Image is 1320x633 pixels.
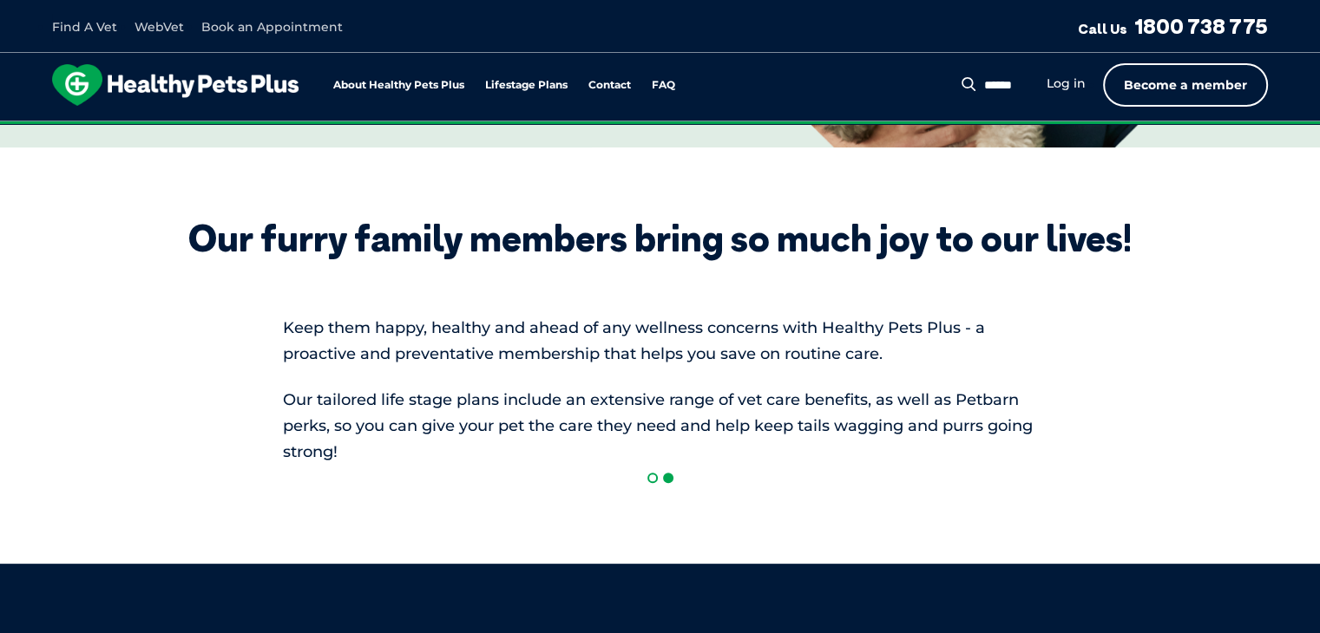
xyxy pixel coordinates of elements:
[333,80,464,91] a: About Healthy Pets Plus
[52,19,117,35] a: Find A Vet
[958,75,980,93] button: Search
[1103,63,1268,107] a: Become a member
[283,318,985,363] span: Keep them happy, healthy and ahead of any wellness concerns with Healthy Pets Plus - a proactive ...
[135,19,184,35] a: WebVet
[485,80,568,91] a: Lifestage Plans
[1078,13,1268,39] a: Call Us1800 738 775
[588,80,631,91] a: Contact
[52,64,299,106] img: hpp-logo
[201,19,343,35] a: Book an Appointment
[336,121,984,137] span: Proactive, preventative wellness program designed to keep your pet healthier and happier for longer
[1078,20,1127,37] span: Call Us
[283,390,1033,461] span: Our tailored life stage plans include an extensive range of vet care benefits, as well as Petbarn...
[1047,75,1086,92] a: Log in
[652,80,675,91] a: FAQ
[188,217,1132,260] div: Our furry family members bring so much joy to our lives!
